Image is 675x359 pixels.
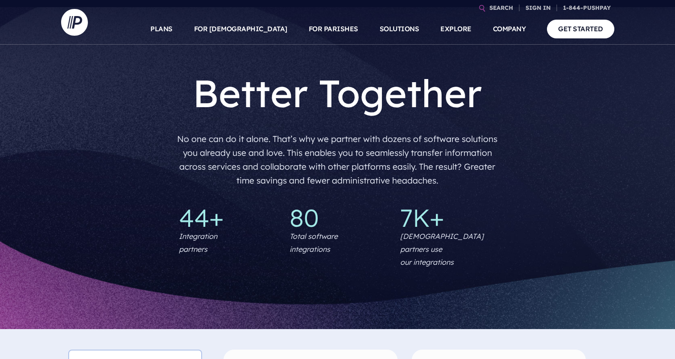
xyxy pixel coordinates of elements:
[400,205,497,230] p: 7K+
[174,129,501,191] p: No one can do it alone. That’s why we partner with dozens of software solutions you already use a...
[493,13,526,45] a: COMPANY
[179,230,217,256] p: Integration partners
[440,13,472,45] a: EXPLORE
[309,13,358,45] a: FOR PARISHES
[400,230,497,268] p: [DEMOGRAPHIC_DATA] partners use our integrations
[290,230,338,256] p: Total software integrations
[380,13,419,45] a: SOLUTIONS
[150,13,173,45] a: PLANS
[174,70,501,116] h1: Better Together
[179,205,275,230] p: 44+
[290,205,386,230] p: 80
[547,20,614,38] a: GET STARTED
[194,13,287,45] a: FOR [DEMOGRAPHIC_DATA]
